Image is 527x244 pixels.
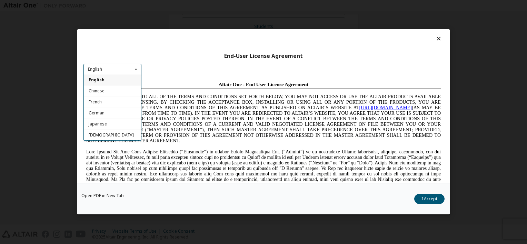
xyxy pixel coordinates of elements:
[135,3,225,8] span: Altair One - End User License Agreement
[88,67,102,71] div: English
[89,110,105,116] span: German
[414,194,445,204] button: I Accept
[89,77,105,83] span: English
[89,121,107,127] span: Japanese
[89,132,134,138] span: [DEMOGRAPHIC_DATA]
[3,70,357,120] span: Lore Ipsumd Sit Ame Cons Adipisc Elitseddo (“Eiusmodte”) in utlabor Etdolo Magnaaliqua Eni. (“Adm...
[89,99,102,105] span: French
[81,194,124,198] a: Open PDF in New Tab
[89,88,105,94] span: Chinese
[3,15,357,64] span: IF YOU DO NOT AGREE TO ALL OF THE TERMS AND CONDITIONS SET FORTH BELOW, YOU MAY NOT ACCESS OR USE...
[83,53,444,60] div: End-User License Agreement
[276,26,328,31] a: [URL][DOMAIN_NAME]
